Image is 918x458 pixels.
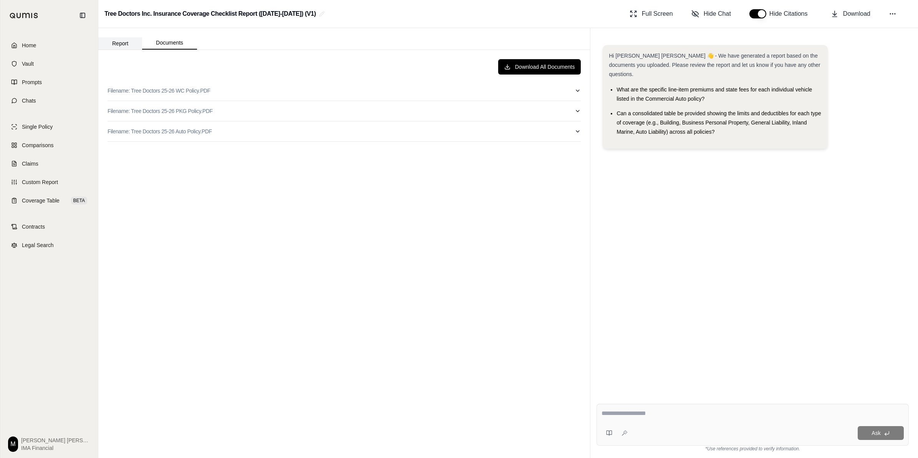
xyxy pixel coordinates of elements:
button: Ask [858,426,904,440]
span: What are the specific line-item premiums and state fees for each individual vehicle listed in the... [616,86,812,102]
span: BETA [71,197,87,204]
button: Full Screen [626,6,676,22]
span: Can a consolidated table be provided showing the limits and deductibles for each type of coverage... [616,110,821,135]
div: M [8,436,18,452]
div: *Use references provided to verify information. [597,446,909,452]
p: Filename: Tree Doctors 25-26 PKG Policy.PDF [108,107,213,115]
a: Vault [5,55,93,72]
a: Coverage TableBETA [5,192,93,209]
span: Home [22,41,36,49]
p: Filename: Tree Doctors 25-26 WC Policy.PDF [108,87,210,95]
button: Download [828,6,873,22]
span: Legal Search [22,241,54,249]
a: Claims [5,155,93,172]
a: Home [5,37,93,54]
a: Contracts [5,218,93,235]
button: Download All Documents [498,59,581,75]
span: Prompts [22,78,42,86]
span: Comparisons [22,141,53,149]
p: Filename: Tree Doctors 25-26 Auto Policy.PDF [108,128,212,135]
span: Full Screen [642,9,673,18]
span: Custom Report [22,178,58,186]
button: Filename: Tree Doctors 25-26 Auto Policy.PDF [108,121,581,141]
span: Ask [872,430,880,436]
button: Documents [142,37,197,50]
span: Hi [PERSON_NAME] [PERSON_NAME] 👋 - We have generated a report based on the documents you uploaded... [609,53,820,77]
button: Filename: Tree Doctors 25-26 WC Policy.PDF [108,81,581,101]
span: Hide Chat [704,9,731,18]
a: Custom Report [5,174,93,191]
a: Chats [5,92,93,109]
h2: Tree Doctors Inc. Insurance Coverage Checklist Report ([DATE]-[DATE]) (V1) [104,7,316,21]
button: Collapse sidebar [76,9,89,22]
a: Prompts [5,74,93,91]
a: Comparisons [5,137,93,154]
span: Single Policy [22,123,53,131]
span: Contracts [22,223,45,231]
span: Claims [22,160,38,168]
span: Chats [22,97,36,105]
a: Single Policy [5,118,93,135]
button: Filename: Tree Doctors 25-26 PKG Policy.PDF [108,101,581,121]
span: Coverage Table [22,197,60,204]
img: Qumis Logo [10,13,38,18]
a: Legal Search [5,237,93,254]
span: Vault [22,60,34,68]
span: Hide Citations [769,9,812,18]
span: [PERSON_NAME] [PERSON_NAME] [21,436,90,444]
button: Report [98,37,142,50]
span: Download [843,9,870,18]
button: Hide Chat [688,6,734,22]
span: IMA Financial [21,444,90,452]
